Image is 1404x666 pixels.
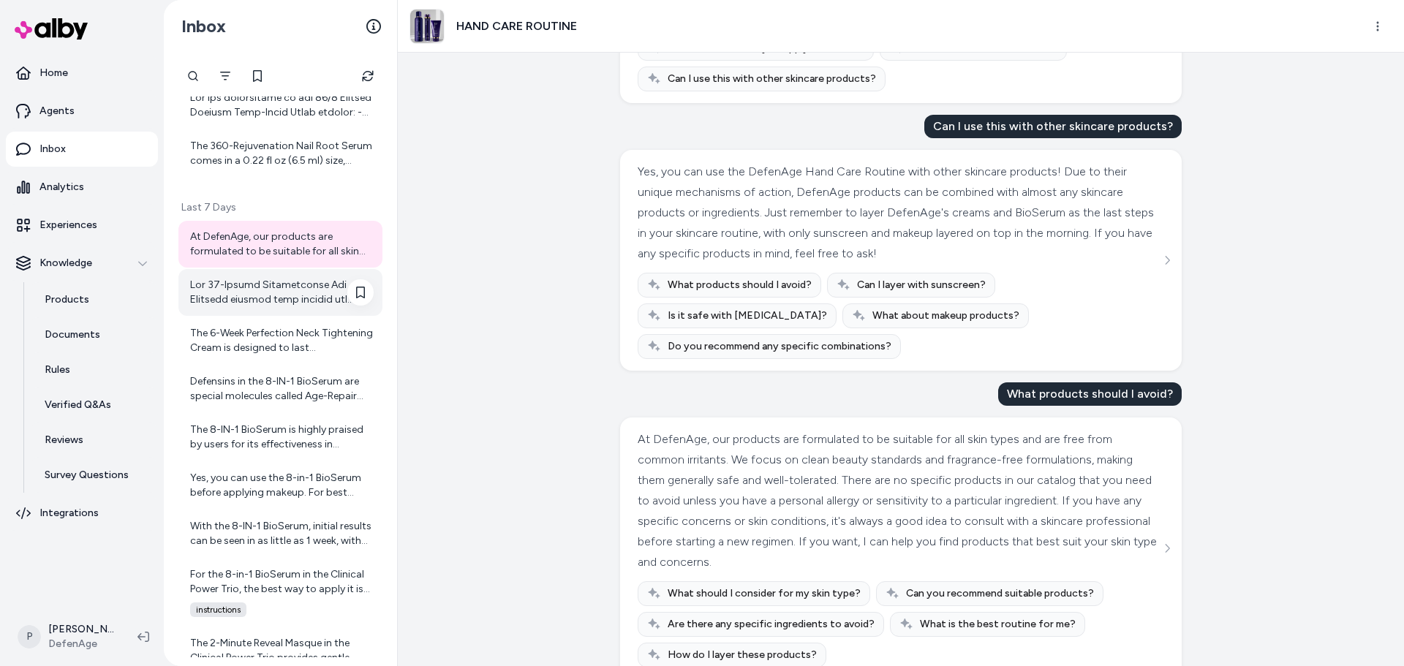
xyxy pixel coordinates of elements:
[45,328,100,342] p: Documents
[39,142,66,156] p: Inbox
[39,104,75,118] p: Agents
[178,317,382,364] a: The 6-Week Perfection Neck Tightening Cream is designed to last approximately six weeks when used...
[668,278,812,292] span: What products should I avoid?
[668,309,827,323] span: Is it safe with [MEDICAL_DATA]?
[9,613,126,660] button: P[PERSON_NAME]DefenAge
[178,510,382,557] a: With the 8-IN-1 BioSerum, initial results can be seen in as little as 1 week, with the full range...
[190,374,374,404] div: Defensins in the 8-IN-1 BioSerum are special molecules called Age-Repair Defensins®, which includ...
[190,567,374,597] div: For the 8-in-1 BioSerum in the Clinical Power Trio, the best way to apply it is to use one pump o...
[190,602,246,617] span: instructions
[456,18,577,35] h3: HAND CARE ROUTINE
[45,363,70,377] p: Rules
[178,200,382,215] p: Last 7 Days
[190,91,374,120] div: Lor ips dolorsitame co adi 86/8 Elitsed Doeiusm Temp-Incid Utlab etdolor: - Mag-Aliqua Enimadmin®...
[30,352,158,387] a: Rules
[353,61,382,91] button: Refresh
[48,622,114,637] p: [PERSON_NAME]
[18,625,41,648] span: P
[178,130,382,177] a: The 360-Rejuvenation Nail Root Serum comes in a 0.22 fl oz (6.5 ml) size, which is designed to pr...
[638,429,1160,572] div: At DefenAge, our products are formulated to be suitable for all skin types and are free from comm...
[6,56,158,91] a: Home
[178,82,382,129] a: Lor ips dolorsitame co adi 86/8 Elitsed Doeiusm Temp-Incid Utlab etdolor: - Mag-Aliqua Enimadmin®...
[178,366,382,412] a: Defensins in the 8-IN-1 BioSerum are special molecules called Age-Repair Defensins®, which includ...
[39,256,92,270] p: Knowledge
[906,586,1094,601] span: Can you recommend suitable products?
[39,506,99,521] p: Integrations
[668,72,876,86] span: Can I use this with other skincare products?
[178,559,382,626] a: For the 8-in-1 BioSerum in the Clinical Power Trio, the best way to apply it is to use one pump o...
[6,208,158,243] a: Experiences
[6,170,158,205] a: Analytics
[181,15,226,37] h2: Inbox
[178,221,382,268] a: At DefenAge, our products are formulated to be suitable for all skin types and are free from comm...
[45,433,83,447] p: Reviews
[6,496,158,531] a: Integrations
[190,230,374,259] div: At DefenAge, our products are formulated to be suitable for all skin types and are free from comm...
[178,269,382,316] a: Lor 37-Ipsumd Sitametconse Adi Elitsedd eiusmod temp incidid utl etdol ma aliquae adm veni: - Qu ...
[178,462,382,509] a: Yes, you can use the 8-in-1 BioSerum before applying makeup. For best results, apply the serum as...
[30,423,158,458] a: Reviews
[178,414,382,461] a: The 8-IN-1 BioSerum is highly praised by users for its effectiveness in improving skin firmness, ...
[668,339,891,354] span: Do you recommend any specific combinations?
[6,94,158,129] a: Agents
[1158,251,1176,269] button: See more
[410,10,444,43] img: ultimate-hand-trio_v2.jpg
[190,139,374,168] div: The 360-Rejuvenation Nail Root Serum comes in a 0.22 fl oz (6.5 ml) size, which is designed to pr...
[190,326,374,355] div: The 6-Week Perfection Neck Tightening Cream is designed to last approximately six weeks when used...
[924,115,1182,138] div: Can I use this with other skincare products?
[998,382,1182,406] div: What products should I avoid?
[872,309,1019,323] span: What about makeup products?
[30,387,158,423] a: Verified Q&As
[668,586,861,601] span: What should I consider for my skin type?
[920,617,1076,632] span: What is the best routine for me?
[45,468,129,483] p: Survey Questions
[190,519,374,548] div: With the 8-IN-1 BioSerum, initial results can be seen in as little as 1 week, with the full range...
[30,317,158,352] a: Documents
[668,617,875,632] span: Are there any specific ingredients to avoid?
[15,18,88,39] img: alby Logo
[48,637,114,651] span: DefenAge
[30,282,158,317] a: Products
[39,66,68,80] p: Home
[1158,540,1176,557] button: See more
[190,471,374,500] div: Yes, you can use the 8-in-1 BioSerum before applying makeup. For best results, apply the serum as...
[190,423,374,452] div: The 8-IN-1 BioSerum is highly praised by users for its effectiveness in improving skin firmness, ...
[45,292,89,307] p: Products
[39,180,84,194] p: Analytics
[6,246,158,281] button: Knowledge
[857,278,986,292] span: Can I layer with sunscreen?
[190,636,374,665] div: The 2-Minute Reveal Masque in the Clinical Power Trio provides gentle exfoliation through a blend...
[668,648,817,662] span: How do I layer these products?
[6,132,158,167] a: Inbox
[638,162,1160,264] div: Yes, you can use the DefenAge Hand Care Routine with other skincare products! Due to their unique...
[30,458,158,493] a: Survey Questions
[45,398,111,412] p: Verified Q&As
[190,278,374,307] div: Lor 37-Ipsumd Sitametconse Adi Elitsedd eiusmod temp incidid utl etdol ma aliquae adm veni: - Qu ...
[39,218,97,232] p: Experiences
[211,61,240,91] button: Filter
